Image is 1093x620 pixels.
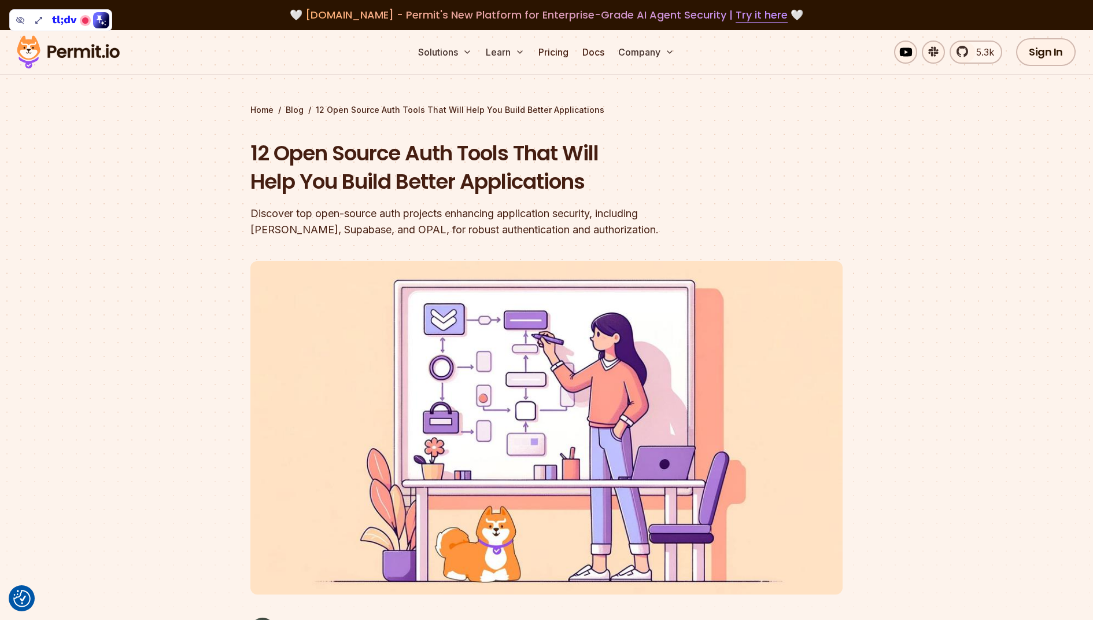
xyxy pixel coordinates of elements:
div: 🤍 🤍 [28,7,1065,23]
h1: 12 Open Source Auth Tools That Will Help You Build Better Applications [250,139,695,196]
div: / / [250,104,843,116]
a: Home [250,104,274,116]
a: Try it here [736,8,788,23]
img: Permit logo [12,32,125,72]
button: Company [614,41,679,64]
a: Blog [286,104,304,116]
span: 5.3k [969,45,994,59]
a: 5.3k [950,41,1002,64]
div: Discover top open-source auth projects enhancing application security, including [PERSON_NAME], S... [250,206,695,238]
img: 12 Open Source Auth Tools That Will Help You Build Better Applications [250,261,843,595]
span: [DOMAIN_NAME] - Permit's New Platform for Enterprise-Grade AI Agent Security | [305,8,788,22]
a: Sign In [1016,38,1076,66]
img: Revisit consent button [13,590,31,607]
button: Consent Preferences [13,590,31,607]
button: Learn [481,41,529,64]
a: Pricing [534,41,573,64]
a: Docs [578,41,609,64]
button: Solutions [413,41,477,64]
